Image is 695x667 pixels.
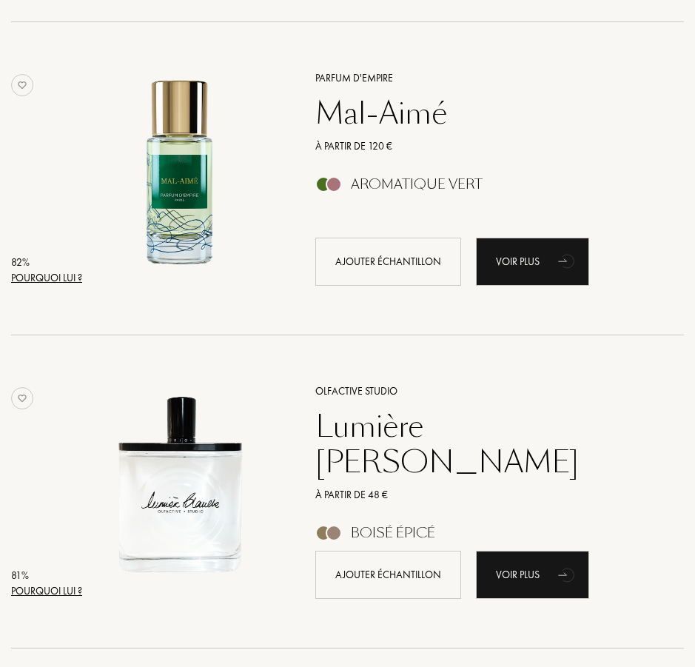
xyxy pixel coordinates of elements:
div: animation [553,560,582,589]
div: Aromatique Vert [351,176,483,192]
a: Aromatique Vert [304,181,662,196]
a: À partir de 48 € [304,487,662,503]
a: À partir de 120 € [304,138,662,154]
a: Parfum d'Empire [304,70,662,86]
a: Voir plusanimation [476,551,589,599]
a: Lumière [PERSON_NAME] [304,409,662,480]
a: Boisé Épicé [304,529,662,545]
div: Voir plus [476,238,589,286]
div: 81 % [11,568,82,583]
img: no_like_p.png [11,74,33,96]
a: Olfactive Studio [304,383,662,399]
div: animation [553,246,582,275]
div: Boisé Épicé [351,525,435,541]
img: Lumière Blanche Olfactive Studio [76,381,282,587]
img: no_like_p.png [11,387,33,409]
img: Mal-Aimé Parfum d'Empire [76,68,282,274]
div: 82 % [11,255,82,270]
a: Mal-Aimé [304,95,662,131]
a: Voir plusanimation [476,238,589,286]
div: Voir plus [476,551,589,599]
div: Ajouter échantillon [315,238,461,286]
a: Lumière Blanche Olfactive Studio [76,365,293,615]
div: Pourquoi lui ? [11,270,82,286]
div: Ajouter échantillon [315,551,461,599]
div: Pourquoi lui ? [11,583,82,599]
a: Mal-Aimé Parfum d'Empire [76,52,293,302]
